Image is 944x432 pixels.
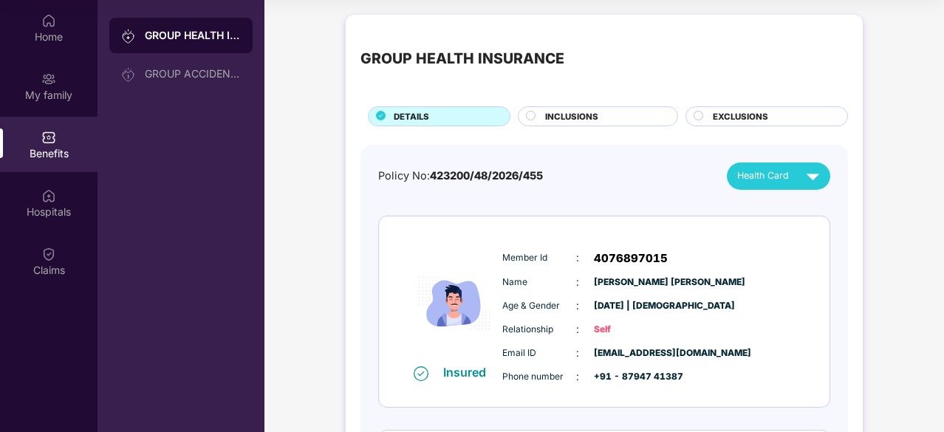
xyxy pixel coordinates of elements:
[545,110,598,123] span: INCLUSIONS
[41,13,56,28] img: svg+xml;base64,PHN2ZyBpZD0iSG9tZSIgeG1sbnM9Imh0dHA6Ly93d3cudzMub3JnLzIwMDAvc3ZnIiB3aWR0aD0iMjAiIG...
[594,323,668,337] span: Self
[594,275,668,289] span: [PERSON_NAME] [PERSON_NAME]
[576,368,579,385] span: :
[576,321,579,337] span: :
[576,250,579,266] span: :
[121,29,136,44] img: svg+xml;base64,PHN2ZyB3aWR0aD0iMjAiIGhlaWdodD0iMjAiIHZpZXdCb3g9IjAgMCAyMCAyMCIgZmlsbD0ibm9uZSIgeG...
[41,247,56,261] img: svg+xml;base64,PHN2ZyBpZD0iQ2xhaW0iIHhtbG5zPSJodHRwOi8vd3d3LnczLm9yZy8yMDAwL3N2ZyIgd2lkdGg9IjIwIi...
[145,28,241,43] div: GROUP HEALTH INSURANCE
[713,110,768,123] span: EXCLUSIONS
[41,130,56,145] img: svg+xml;base64,PHN2ZyBpZD0iQmVuZWZpdHMiIHhtbG5zPSJodHRwOi8vd3d3LnczLm9yZy8yMDAwL3N2ZyIgd2lkdGg9Ij...
[594,370,668,384] span: +91 - 87947 41387
[502,299,576,313] span: Age & Gender
[394,110,429,123] span: DETAILS
[41,72,56,86] img: svg+xml;base64,PHN2ZyB3aWR0aD0iMjAiIGhlaWdodD0iMjAiIHZpZXdCb3g9IjAgMCAyMCAyMCIgZmlsbD0ibm9uZSIgeG...
[727,162,830,190] button: Health Card
[121,67,136,82] img: svg+xml;base64,PHN2ZyB3aWR0aD0iMjAiIGhlaWdodD0iMjAiIHZpZXdCb3g9IjAgMCAyMCAyMCIgZmlsbD0ibm9uZSIgeG...
[737,168,789,183] span: Health Card
[502,251,576,265] span: Member Id
[502,323,576,337] span: Relationship
[360,47,564,70] div: GROUP HEALTH INSURANCE
[414,366,428,381] img: svg+xml;base64,PHN2ZyB4bWxucz0iaHR0cDovL3d3dy53My5vcmcvMjAwMC9zdmciIHdpZHRoPSIxNiIgaGVpZ2h0PSIxNi...
[378,168,543,185] div: Policy No:
[145,68,241,80] div: GROUP ACCIDENTAL INSURANCE
[594,250,668,267] span: 4076897015
[41,188,56,203] img: svg+xml;base64,PHN2ZyBpZD0iSG9zcGl0YWxzIiB4bWxucz0iaHR0cDovL3d3dy53My5vcmcvMjAwMC9zdmciIHdpZHRoPS...
[502,370,576,384] span: Phone number
[594,346,668,360] span: [EMAIL_ADDRESS][DOMAIN_NAME]
[594,299,668,313] span: [DATE] | [DEMOGRAPHIC_DATA]
[502,346,576,360] span: Email ID
[576,274,579,290] span: :
[576,345,579,361] span: :
[800,163,826,189] img: svg+xml;base64,PHN2ZyB4bWxucz0iaHR0cDovL3d3dy53My5vcmcvMjAwMC9zdmciIHZpZXdCb3g9IjAgMCAyNCAyNCIgd2...
[576,298,579,314] span: :
[443,365,495,380] div: Insured
[502,275,576,289] span: Name
[410,242,499,364] img: icon
[430,169,543,182] span: 423200/48/2026/455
